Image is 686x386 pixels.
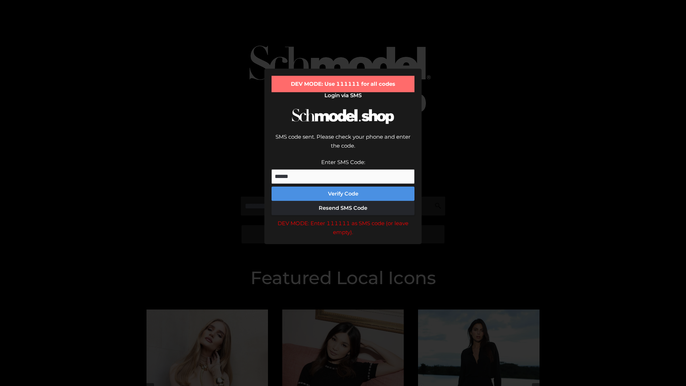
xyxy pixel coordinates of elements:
h2: Login via SMS [272,92,414,99]
div: DEV MODE: Use 111111 for all codes [272,76,414,92]
div: DEV MODE: Enter 111111 as SMS code (or leave empty). [272,219,414,237]
div: SMS code sent. Please check your phone and enter the code. [272,132,414,158]
button: Verify Code [272,187,414,201]
button: Resend SMS Code [272,201,414,215]
img: Schmodel Logo [289,102,397,130]
label: Enter SMS Code: [321,159,365,165]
